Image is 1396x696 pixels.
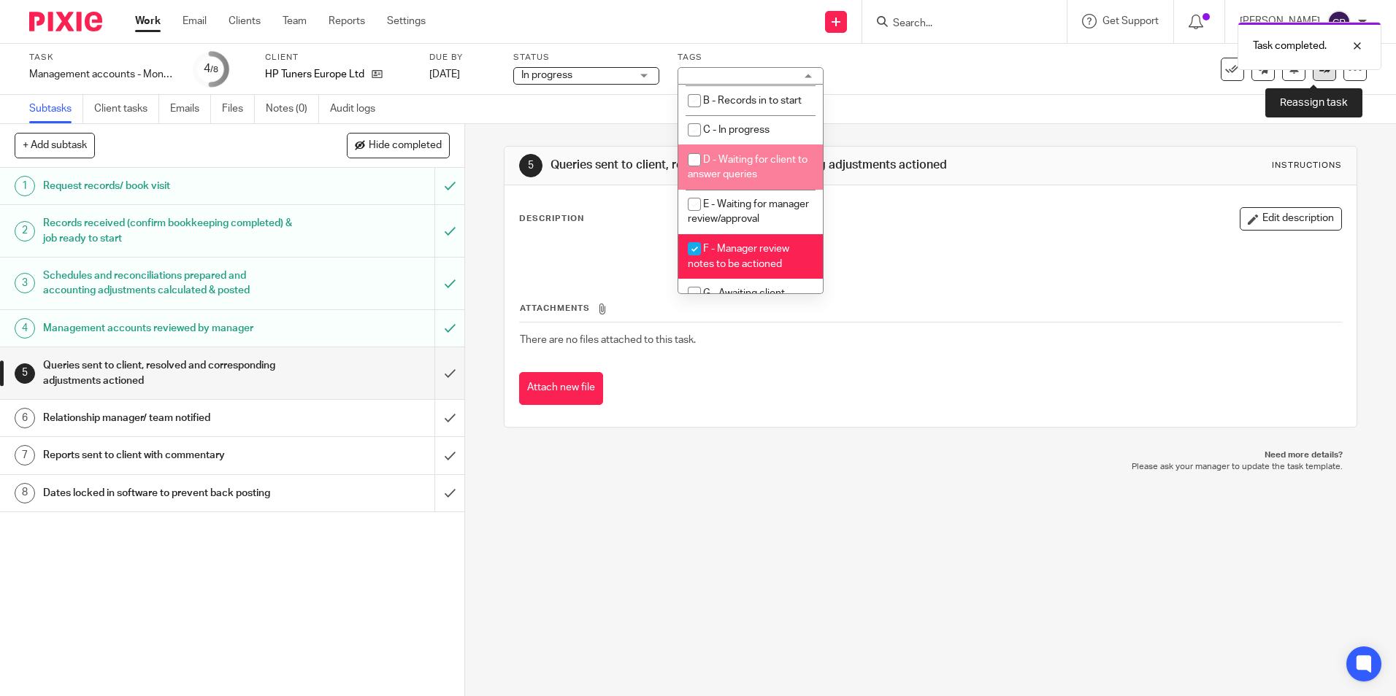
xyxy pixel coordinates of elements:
div: Management accounts - Monthly [29,67,175,82]
a: Team [283,14,307,28]
a: Email [183,14,207,28]
span: Attachments [520,304,590,312]
p: Task completed. [1253,39,1327,53]
button: Edit description [1240,207,1342,231]
label: Tags [678,52,824,63]
a: Clients [229,14,261,28]
h1: Schedules and reconciliations prepared and accounting adjustments calculated & posted [43,265,294,302]
span: [DATE] [429,69,460,80]
div: 7 [15,445,35,465]
span: In progress [521,70,572,80]
span: D - Waiting for client to answer queries [688,155,808,180]
h1: Dates locked in software to prevent back posting [43,482,294,504]
a: Work [135,14,161,28]
h1: Request records/ book visit [43,175,294,197]
h1: Records received (confirm bookkeeping completed) & job ready to start [43,212,294,250]
button: Hide completed [347,133,450,158]
a: Client tasks [94,95,159,123]
label: Task [29,52,175,63]
span: Hide completed [369,140,442,152]
span: B - Records in to start [703,96,802,106]
p: Need more details? [518,449,1342,461]
h1: Queries sent to client, resolved and corresponding adjustments actioned [551,158,962,173]
h1: Management accounts reviewed by manager [43,317,294,339]
span: G - Awaiting client approval [688,288,785,314]
span: C - In progress [703,125,770,135]
a: Reports [329,14,365,28]
div: 5 [519,154,542,177]
p: Please ask your manager to update the task template. [518,461,1342,473]
a: Notes (0) [266,95,319,123]
div: 3 [15,273,35,293]
div: 5 [15,363,35,384]
img: svg%3E [1327,10,1351,34]
label: Status [513,52,659,63]
a: Files [222,95,255,123]
a: Emails [170,95,211,123]
div: 4 [204,61,218,77]
div: Instructions [1272,160,1342,171]
div: 4 [15,318,35,339]
button: Attach new file [519,372,603,405]
div: 1 [15,176,35,196]
span: There are no files attached to this task. [520,335,696,345]
img: Pixie [29,12,102,31]
span: F - Manager review notes to be actioned [688,244,789,269]
label: Client [265,52,411,63]
div: 6 [15,408,35,428]
span: E - Waiting for manager review/approval [688,199,809,225]
h1: Queries sent to client, resolved and corresponding adjustments actioned [43,355,294,392]
button: + Add subtask [15,133,95,158]
a: Subtasks [29,95,83,123]
a: Settings [387,14,426,28]
a: Audit logs [330,95,386,123]
p: Description [519,213,584,225]
label: Due by [429,52,495,63]
div: 8 [15,483,35,503]
p: HP Tuners Europe Ltd [265,67,364,82]
small: /8 [210,66,218,74]
div: 2 [15,221,35,241]
h1: Reports sent to client with commentary [43,444,294,466]
h1: Relationship manager/ team notified [43,407,294,429]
